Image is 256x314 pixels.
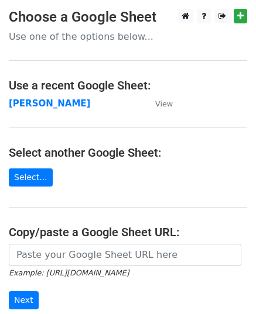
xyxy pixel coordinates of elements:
[9,78,247,92] h4: Use a recent Google Sheet:
[144,98,173,109] a: View
[9,244,241,266] input: Paste your Google Sheet URL here
[155,99,173,108] small: View
[9,225,247,239] h4: Copy/paste a Google Sheet URL:
[9,168,53,187] a: Select...
[9,268,129,277] small: Example: [URL][DOMAIN_NAME]
[9,30,247,43] p: Use one of the options below...
[9,98,90,109] a: [PERSON_NAME]
[9,9,247,26] h3: Choose a Google Sheet
[9,291,39,309] input: Next
[9,146,247,160] h4: Select another Google Sheet:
